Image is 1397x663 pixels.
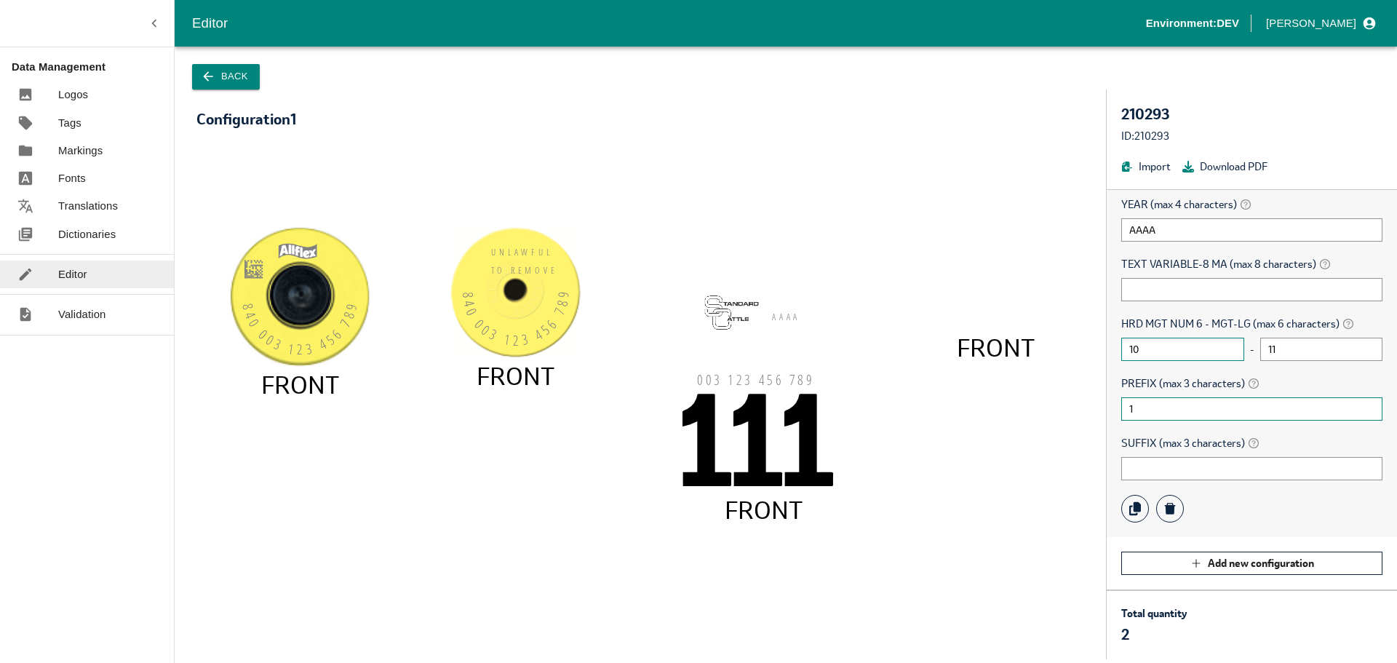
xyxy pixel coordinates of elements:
[58,170,86,186] p: Fonts
[1121,196,1382,213] span: YEAR
[1150,196,1251,213] span: (max 4 characters)
[806,370,812,389] tspan: 9
[1159,435,1259,451] span: (max 3 characters)
[1121,435,1382,451] span: SUFFIX
[1260,11,1380,36] button: profile
[554,291,573,298] tspan: 9
[1121,376,1382,392] span: PREFIX
[342,302,362,311] tspan: 9
[1253,316,1354,332] span: (max 6 characters)
[58,143,103,159] p: Markings
[261,369,339,400] tspan: FRONT
[697,370,806,389] tspan: 003 123 456 78
[58,266,87,282] p: Editor
[1146,15,1239,31] p: Environment: DEV
[491,263,551,277] tspan: TO REMOV
[1121,128,1382,144] div: ID: 210293
[1121,159,1171,175] button: Import
[546,245,550,258] tspan: L
[551,263,554,277] tspan: E
[1159,376,1259,392] span: (max 3 characters)
[772,309,793,322] tspan: AAA
[1250,341,1254,357] span: -
[58,87,88,103] p: Logos
[58,115,81,131] p: Tags
[1266,15,1356,31] p: [PERSON_NAME]
[1121,316,1382,332] span: HRD MGT NUM 6 - MGT-LG
[1121,552,1382,575] button: Add new configuration
[1230,256,1331,272] span: (max 8 characters)
[192,64,260,90] button: Back
[58,306,106,322] p: Validation
[58,198,118,214] p: Translations
[1182,159,1267,175] button: Download PDF
[192,12,1146,34] div: Editor
[477,360,554,391] tspan: FRONT
[1121,606,1187,622] p: Total quantity
[725,493,803,525] tspan: FRONT
[1121,104,1382,124] div: 210293
[196,111,296,127] div: Configuration 1
[793,309,797,322] tspan: A
[784,394,835,504] tspan: 1
[12,59,174,75] p: Data Management
[957,332,1035,363] tspan: FRONT
[491,245,546,258] tspan: UNLAWFU
[58,226,116,242] p: Dictionaries
[682,394,784,504] tspan: 11
[1121,256,1382,272] span: TEXT VARIABLE-8 MA
[1121,624,1187,645] p: 2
